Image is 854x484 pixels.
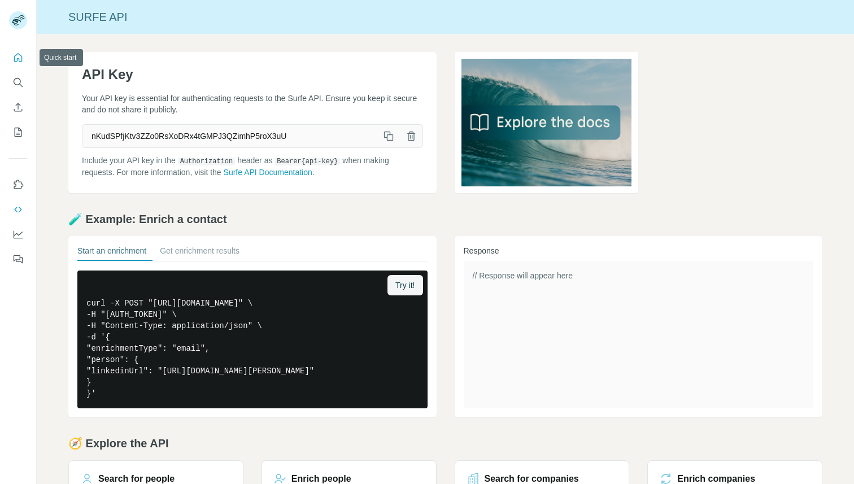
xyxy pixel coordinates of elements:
button: Search [9,72,27,93]
a: Surfe API Documentation [224,168,312,177]
h2: 🧪 Example: Enrich a contact [68,211,822,227]
button: Try it! [387,275,422,295]
button: Feedback [9,249,27,269]
h1: API Key [82,66,423,84]
code: Bearer {api-key} [274,158,340,165]
button: Enrich CSV [9,97,27,117]
button: Get enrichment results [160,245,239,261]
button: Use Surfe API [9,199,27,220]
button: My lists [9,122,27,142]
pre: curl -X POST "[URL][DOMAIN_NAME]" \ -H "[AUTH_TOKEN]" \ -H "Content-Type: application/json" \ -d ... [77,271,428,408]
h3: Response [464,245,814,256]
p: Include your API key in the header as when making requests. For more information, visit the . [82,155,423,178]
code: Authorization [178,158,236,165]
button: Quick start [9,47,27,68]
span: // Response will appear here [473,271,573,280]
span: nKudSPfjKtv3ZZo0RsXoDRx4tGMPJ3QZimhP5roX3uU [82,126,377,146]
h2: 🧭 Explore the API [68,435,822,451]
button: Start an enrichment [77,245,146,261]
div: Surfe API [37,9,854,25]
button: Dashboard [9,224,27,245]
button: Use Surfe on LinkedIn [9,175,27,195]
p: Your API key is essential for authenticating requests to the Surfe API. Ensure you keep it secure... [82,93,423,115]
span: Try it! [395,280,415,291]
